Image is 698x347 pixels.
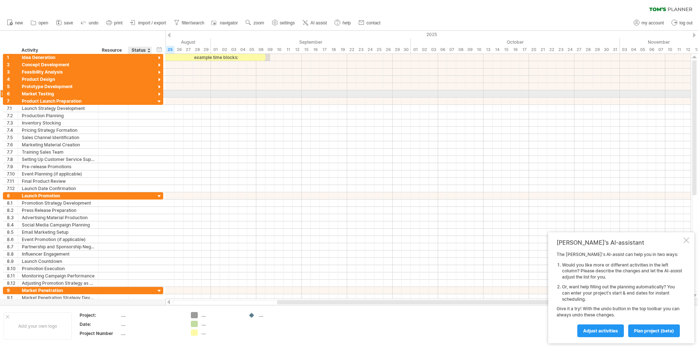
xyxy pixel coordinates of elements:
div: Training Sales Team [22,149,95,155]
div: Advertising Material Production [22,214,95,221]
div: Friday, 29 August 2025 [202,46,211,54]
div: 7 [7,98,18,105]
div: 8.8 [7,251,18,257]
a: Adjust activities [577,324,624,337]
div: .... [121,312,182,318]
div: Friday, 3 October 2025 [429,46,438,54]
div: Influencer Engagement [22,251,95,257]
div: Launch Strategy Development [22,105,95,112]
div: 1 [7,54,18,61]
a: my account [632,18,666,28]
div: Project: [80,312,120,318]
div: Final Product Review [22,178,95,185]
div: 9.1 [7,294,18,301]
div: Friday, 17 October 2025 [520,46,529,54]
div: Wednesday, 15 October 2025 [502,46,511,54]
div: 8.2 [7,207,18,214]
div: The [PERSON_NAME]'s AI-assist can help you in two ways: Give it a try! With the undo button in th... [557,252,682,337]
div: .... [121,330,182,336]
div: .... [201,330,241,336]
div: Wednesday, 5 November 2025 [638,46,647,54]
a: import / export [128,18,168,28]
div: 8 [7,192,18,199]
div: Prototype Development [22,83,95,90]
div: Friday, 5 September 2025 [247,46,256,54]
div: Tuesday, 2 September 2025 [220,46,229,54]
a: navigator [210,18,240,28]
div: 7.8 [7,156,18,163]
div: Friday, 26 September 2025 [384,46,393,54]
div: Tuesday, 9 September 2025 [265,46,274,54]
span: settings [280,20,295,25]
div: Thursday, 16 October 2025 [511,46,520,54]
div: Monday, 3 November 2025 [620,46,629,54]
div: Wednesday, 1 October 2025 [411,46,420,54]
span: help [342,20,351,25]
div: 5 [7,83,18,90]
div: Monday, 15 September 2025 [302,46,311,54]
div: Launch Date Confirmation [22,185,95,192]
div: Wednesday, 22 October 2025 [547,46,556,54]
div: Activity [21,47,94,54]
div: Friday, 19 September 2025 [338,46,347,54]
a: log out [670,18,695,28]
div: Date: [80,321,120,327]
div: Wednesday, 17 September 2025 [320,46,329,54]
div: Inventory Stocking [22,119,95,126]
a: contact [357,18,383,28]
div: Monday, 29 September 2025 [393,46,402,54]
div: Thursday, 6 November 2025 [647,46,656,54]
div: Tuesday, 4 November 2025 [629,46,638,54]
div: 8.10 [7,265,18,272]
div: Status [132,47,148,54]
div: 7.9 [7,163,18,170]
div: Project Number [80,330,120,336]
div: September 2025 [211,38,411,46]
div: 8.4 [7,221,18,228]
span: new [15,20,23,25]
div: Email Marketing Setup [22,229,95,236]
span: my account [642,20,664,25]
a: print [104,18,125,28]
div: Friday, 10 October 2025 [474,46,484,54]
div: 7.4 [7,127,18,134]
span: Adjust activities [583,328,618,334]
div: Pricing Strategy Formation [22,127,95,134]
div: Concept Development [22,61,95,68]
div: 8.6 [7,236,18,243]
div: Tuesday, 30 September 2025 [402,46,411,54]
div: Wednesday, 10 September 2025 [274,46,284,54]
div: Market Penetration [22,287,95,294]
div: Tuesday, 7 October 2025 [447,46,456,54]
div: Thursday, 25 September 2025 [374,46,384,54]
div: Market Penetration Strategy Development [22,294,95,301]
div: Promotion Strategy Development [22,200,95,206]
div: .... [201,312,241,318]
div: Thursday, 18 September 2025 [329,46,338,54]
div: Tuesday, 28 October 2025 [583,46,593,54]
span: undo [89,20,99,25]
span: save [64,20,73,25]
div: Wednesday, 8 October 2025 [456,46,465,54]
div: Idea Generation [22,54,95,61]
div: Monday, 10 November 2025 [665,46,674,54]
div: Production Planning [22,112,95,119]
div: 4 [7,76,18,83]
span: zoom [253,20,264,25]
div: 7.7 [7,149,18,155]
div: Marketing Material Creation [22,141,95,148]
a: zoom [244,18,266,28]
a: save [54,18,75,28]
div: .... [201,321,241,327]
div: 8.11 [7,272,18,279]
li: Or, want help filling out the planning automatically? You can enter your project's start & end da... [562,284,682,302]
span: contact [366,20,381,25]
div: 8.5 [7,229,18,236]
div: Friday, 24 October 2025 [565,46,574,54]
div: Tuesday, 16 September 2025 [311,46,320,54]
span: import / export [138,20,166,25]
a: new [5,18,25,28]
div: Press Release Preparation [22,207,95,214]
div: Wednesday, 27 August 2025 [184,46,193,54]
div: Partnership and Sponsorship Negotiations [22,243,95,250]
